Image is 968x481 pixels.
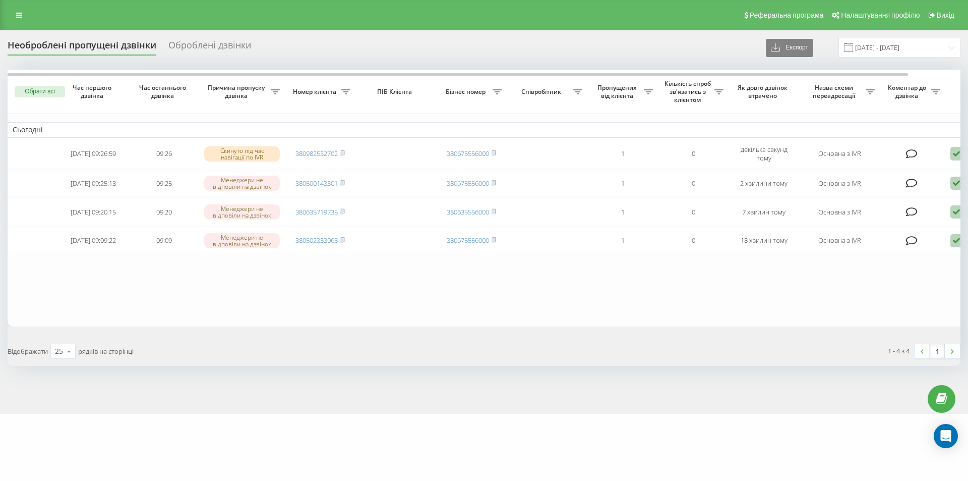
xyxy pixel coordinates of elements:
[447,236,489,245] a: 380675556000
[841,11,920,19] span: Налаштування профілю
[58,140,129,168] td: [DATE] 09:26:59
[204,204,280,220] div: Менеджери не відповіли на дзвінок
[204,146,280,162] div: Скинуто під час навігації по IVR
[729,199,799,226] td: 7 хвилин тому
[441,88,493,96] span: Бізнес номер
[58,227,129,254] td: [DATE] 09:09:22
[658,170,729,197] td: 0
[129,140,199,168] td: 09:26
[663,80,714,103] span: Кількість спроб зв'язатись з клієнтом
[750,11,824,19] span: Реферальна програма
[8,347,48,356] span: Відображати
[934,424,958,448] div: Open Intercom Messenger
[15,86,65,97] button: Обрати всі
[129,199,199,226] td: 09:20
[364,88,428,96] span: ПІБ Клієнта
[8,40,156,56] div: Необроблені пропущені дзвінки
[737,84,791,99] span: Як довго дзвінок втрачено
[66,84,120,99] span: Час першого дзвінка
[937,11,954,19] span: Вихід
[658,227,729,254] td: 0
[587,227,658,254] td: 1
[129,227,199,254] td: 09:09
[592,84,644,99] span: Пропущених від клієнта
[804,84,866,99] span: Назва схеми переадресації
[295,179,338,188] a: 380500143301
[930,344,945,358] a: 1
[129,170,199,197] td: 09:25
[587,199,658,226] td: 1
[658,199,729,226] td: 0
[295,149,338,158] a: 380982532702
[447,149,489,158] a: 380675556000
[587,170,658,197] td: 1
[658,140,729,168] td: 0
[512,88,573,96] span: Співробітник
[204,176,280,191] div: Менеджери не відповіли на дзвінок
[799,199,880,226] td: Основна з IVR
[799,170,880,197] td: Основна з IVR
[729,227,799,254] td: 18 хвилин тому
[204,233,280,248] div: Менеджери не відповіли на дзвінок
[888,346,910,356] div: 1 - 4 з 4
[729,140,799,168] td: декілька секунд тому
[204,84,271,99] span: Причина пропуску дзвінка
[137,84,191,99] span: Час останнього дзвінка
[587,140,658,168] td: 1
[799,140,880,168] td: Основна з IVR
[295,236,338,245] a: 380502333063
[447,207,489,217] a: 380635556000
[885,84,931,99] span: Коментар до дзвінка
[78,347,134,356] span: рядків на сторінці
[447,179,489,188] a: 380675556000
[290,88,341,96] span: Номер клієнта
[295,207,338,217] a: 380635719735
[55,346,63,356] div: 25
[729,170,799,197] td: 2 хвилини тому
[58,199,129,226] td: [DATE] 09:20:15
[58,170,129,197] td: [DATE] 09:25:13
[168,40,251,56] div: Оброблені дзвінки
[799,227,880,254] td: Основна з IVR
[766,39,813,57] button: Експорт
